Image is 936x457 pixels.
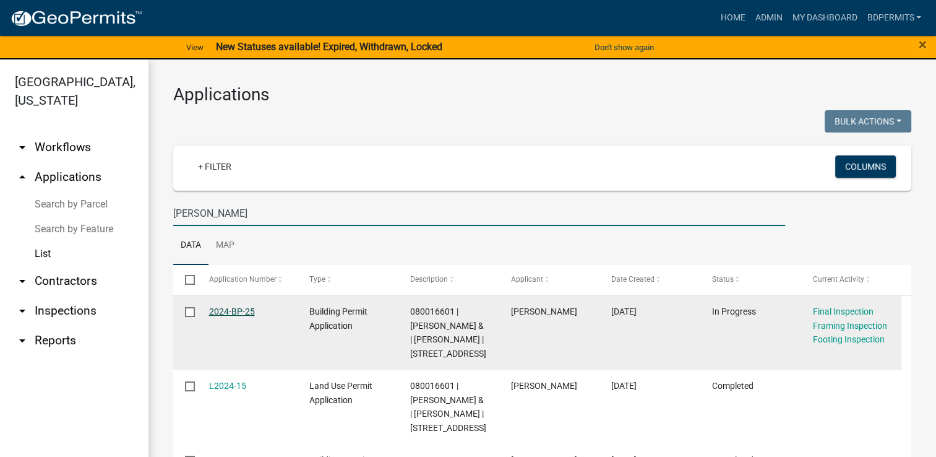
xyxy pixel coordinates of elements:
button: Bulk Actions [825,110,911,133]
span: Applicant [511,275,543,284]
a: Footing Inspection [813,334,885,344]
span: Robby Femrite [511,381,577,391]
span: Status [712,275,734,284]
a: Bdpermits [862,6,926,30]
a: L2024-15 [209,381,246,391]
datatable-header-cell: Status [700,265,801,295]
a: Framing Inspection [813,321,887,331]
span: Building Permit Application [309,307,367,331]
span: 02/21/2024 [611,307,637,316]
button: Don't show again [590,37,659,58]
a: Data [173,226,208,266]
datatable-header-cell: Select [173,265,197,295]
datatable-header-cell: Application Number [197,265,298,295]
a: Home [715,6,750,30]
span: 080016601 | ROBBY M FEMRITE & | NANCY FEMRITE | 8634 185TH AVE NE [410,307,486,359]
span: Completed [712,381,754,391]
strong: New Statuses available! Expired, Withdrawn, Locked [216,41,442,53]
i: arrow_drop_down [15,274,30,289]
span: Land Use Permit Application [309,381,372,405]
h3: Applications [173,84,911,105]
span: × [919,36,927,53]
i: arrow_drop_up [15,170,30,185]
datatable-header-cell: Type [298,265,398,295]
span: Robby Femrite [511,307,577,316]
datatable-header-cell: Description [398,265,499,295]
a: Final Inspection [813,307,874,316]
span: Type [309,275,325,284]
span: Description [410,275,448,284]
span: In Progress [712,307,756,316]
datatable-header-cell: Applicant [499,265,599,295]
span: Date Created [611,275,655,284]
button: Columns [835,155,896,178]
a: + Filter [188,155,241,178]
a: My Dashboard [787,6,862,30]
span: 02/21/2024 [611,381,637,391]
button: Close [919,37,927,52]
a: 2024-BP-25 [209,307,255,316]
span: 080016601 | ROBBY M FEMRITE & | NANCY FEMRITE | 8634 185TH AVE NE [410,381,486,433]
a: Admin [750,6,787,30]
span: Current Activity [813,275,864,284]
a: Map [208,226,242,266]
i: arrow_drop_down [15,333,30,348]
span: Application Number [209,275,277,284]
a: View [181,37,208,58]
i: arrow_drop_down [15,303,30,318]
datatable-header-cell: Current Activity [801,265,901,295]
i: arrow_drop_down [15,140,30,155]
input: Search for applications [173,201,785,226]
datatable-header-cell: Date Created [599,265,700,295]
